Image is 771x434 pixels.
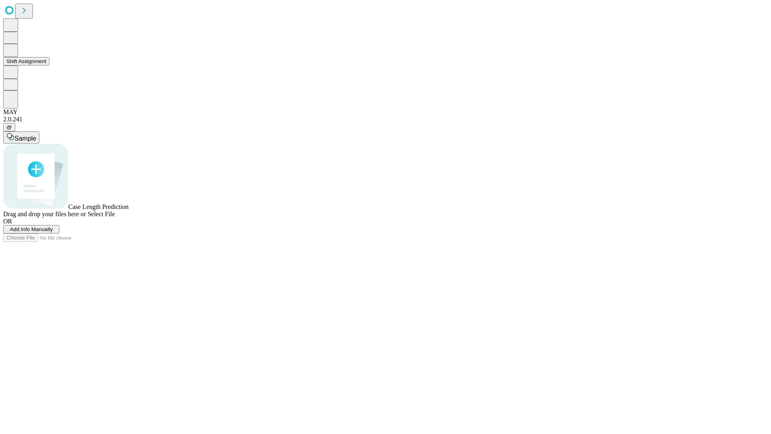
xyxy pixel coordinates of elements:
[14,135,36,142] span: Sample
[3,123,15,131] button: @
[3,211,86,217] span: Drag and drop your files here or
[68,203,128,210] span: Case Length Prediction
[6,124,12,130] span: @
[3,218,12,225] span: OR
[3,108,768,116] div: MAY
[3,57,49,66] button: Shift Assignment
[3,225,59,233] button: Add Info Manually
[3,116,768,123] div: 2.0.241
[88,211,115,217] span: Select File
[10,226,53,232] span: Add Info Manually
[3,131,39,143] button: Sample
